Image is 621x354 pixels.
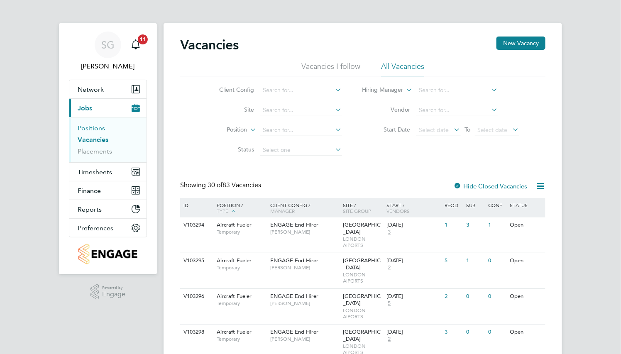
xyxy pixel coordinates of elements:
input: Select one [260,144,342,156]
span: Temporary [217,336,266,342]
div: 1 [443,217,464,233]
a: Positions [78,124,105,132]
div: V103294 [181,217,210,233]
div: Jobs [69,117,147,162]
span: [GEOGRAPHIC_DATA] [343,257,381,271]
span: Network [78,85,104,93]
span: 5 [386,300,392,307]
div: 1 [465,253,486,269]
label: Vendor [363,106,411,113]
div: 0 [486,289,508,304]
a: Go to home page [69,244,147,264]
div: [DATE] [386,329,440,336]
label: Status [207,146,254,153]
span: ENGAGE End Hirer [271,328,319,335]
span: Aircraft Fueler [217,221,252,228]
span: 2 [386,264,392,271]
div: Reqd [443,198,464,212]
input: Search for... [260,125,342,136]
div: 0 [465,289,486,304]
a: SG[PERSON_NAME] [69,32,147,71]
label: Position [200,126,247,134]
span: ENGAGE End Hirer [271,221,319,228]
span: Site Group [343,208,372,214]
span: 11 [138,34,148,44]
span: [GEOGRAPHIC_DATA] [343,221,381,235]
div: 3 [465,217,486,233]
li: All Vacancies [381,61,424,76]
div: 0 [486,253,508,269]
span: Finance [78,187,101,195]
span: Preferences [78,224,113,232]
input: Search for... [260,105,342,116]
span: [GEOGRAPHIC_DATA] [343,293,381,307]
div: [DATE] [386,222,440,229]
span: LONDON AIPORTS [343,236,383,249]
span: Timesheets [78,168,112,176]
button: Preferences [69,219,147,237]
span: [GEOGRAPHIC_DATA] [343,328,381,342]
span: LONDON AIPORTS [343,307,383,320]
div: 1 [486,217,508,233]
div: 0 [486,325,508,340]
span: Select date [478,126,508,134]
span: [PERSON_NAME] [271,229,339,235]
div: 0 [465,325,486,340]
li: Vacancies I follow [301,61,360,76]
span: Engage [102,291,125,298]
span: Jobs [78,104,92,112]
span: 83 Vacancies [208,181,261,189]
button: New Vacancy [496,37,545,50]
div: 2 [443,289,464,304]
div: Open [508,253,544,269]
div: Conf [486,198,508,212]
input: Search for... [260,85,342,96]
a: Powered byEngage [90,284,126,300]
span: 30 of [208,181,222,189]
label: Hiring Manager [356,86,403,94]
div: Open [508,325,544,340]
input: Search for... [416,105,498,116]
span: Manager [271,208,295,214]
button: Finance [69,181,147,200]
div: 5 [443,253,464,269]
div: V103295 [181,253,210,269]
label: Site [207,106,254,113]
label: Client Config [207,86,254,93]
span: ENGAGE End Hirer [271,293,319,300]
div: Client Config / [269,198,341,218]
button: Reports [69,200,147,218]
button: Jobs [69,99,147,117]
div: Site / [341,198,385,218]
label: Start Date [363,126,411,133]
div: [DATE] [386,257,440,264]
span: To [462,124,473,135]
span: ENGAGE End Hirer [271,257,319,264]
span: Aircraft Fueler [217,328,252,335]
span: 2 [386,336,392,343]
div: Showing [180,181,263,190]
div: V103296 [181,289,210,304]
div: Open [508,289,544,304]
span: Powered by [102,284,125,291]
a: Vacancies [78,136,108,144]
span: [PERSON_NAME] [271,300,339,307]
div: Position / [210,198,269,219]
span: Temporary [217,300,266,307]
span: [PERSON_NAME] [271,264,339,271]
span: [PERSON_NAME] [271,336,339,342]
img: engagetech2-logo-retina.png [78,244,138,264]
span: Aircraft Fueler [217,293,252,300]
div: 3 [443,325,464,340]
a: Placements [78,147,112,155]
span: Temporary [217,229,266,235]
span: Select date [419,126,449,134]
div: Status [508,198,544,212]
span: Aircraft Fueler [217,257,252,264]
button: Network [69,80,147,98]
div: ID [181,198,210,212]
div: V103298 [181,325,210,340]
span: Type [217,208,228,214]
a: 11 [127,32,144,58]
button: Timesheets [69,163,147,181]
